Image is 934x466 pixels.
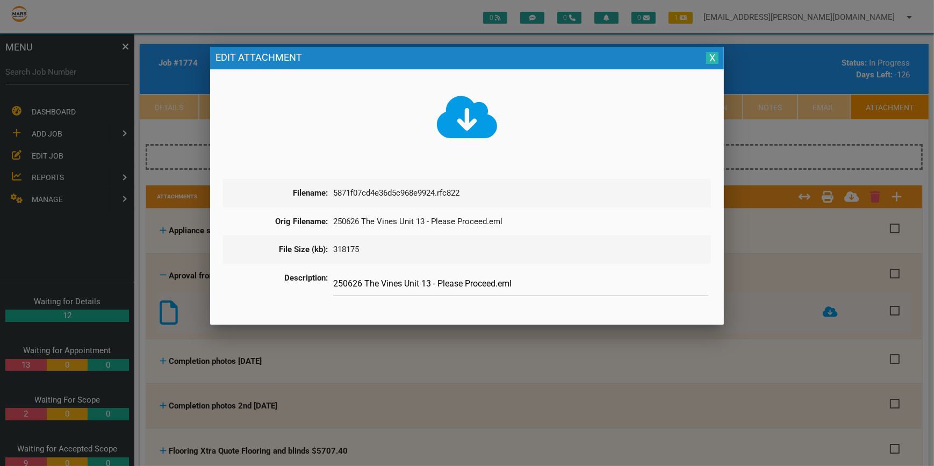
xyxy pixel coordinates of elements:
b: Filename: [293,188,328,198]
a: Click to download [437,90,498,147]
button: X [706,52,719,64]
b: Orig Filename: [275,217,328,226]
td: 5871f07cd4e36d5c968e9924.rfc822 [331,179,711,207]
td: 318175 [331,235,711,264]
td: 250626 The Vines Unit 13 - Please Proceed.eml [331,207,711,236]
h4: Edit Attachment [210,47,724,70]
b: Description: [284,273,328,283]
textarea: 250626 The Vines Unit 13 - Please Proceed.eml [333,272,708,296]
b: File Size (kb): [279,245,328,254]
